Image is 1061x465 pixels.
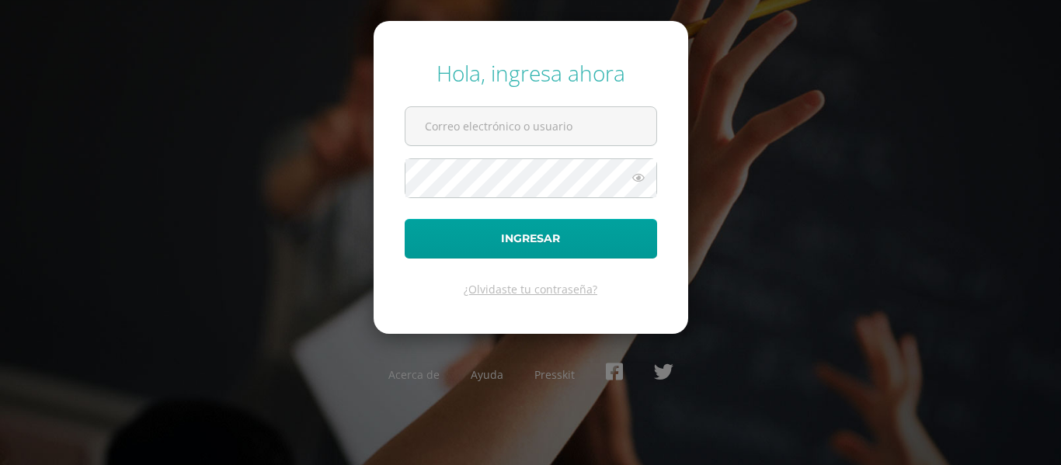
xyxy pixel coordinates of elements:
[388,367,440,382] a: Acerca de
[405,107,656,145] input: Correo electrónico o usuario
[464,282,597,297] a: ¿Olvidaste tu contraseña?
[471,367,503,382] a: Ayuda
[534,367,575,382] a: Presskit
[405,58,657,88] div: Hola, ingresa ahora
[405,219,657,259] button: Ingresar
